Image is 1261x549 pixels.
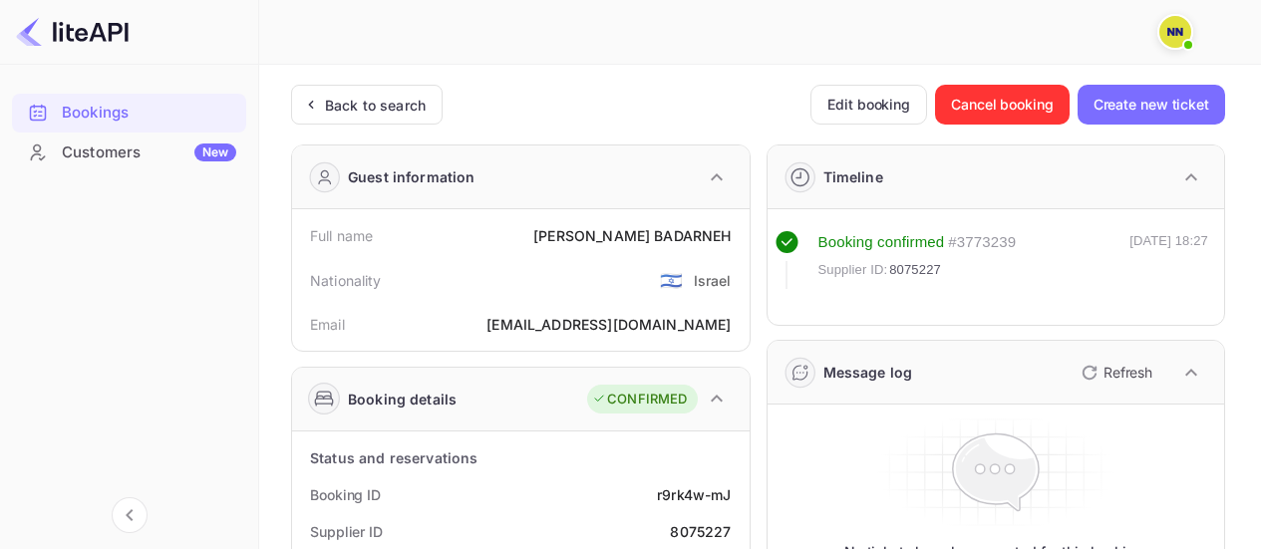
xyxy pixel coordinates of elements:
[670,521,731,542] div: 8075227
[1078,85,1225,125] button: Create new ticket
[310,521,383,542] div: Supplier ID
[694,270,732,291] div: Israel
[12,134,246,172] div: CustomersNew
[12,94,246,131] a: Bookings
[310,270,382,291] div: Nationality
[1070,357,1160,389] button: Refresh
[533,225,731,246] div: [PERSON_NAME] BADARNEH
[12,134,246,170] a: CustomersNew
[194,143,236,161] div: New
[657,484,731,505] div: r9rk4w-mJ
[12,94,246,133] div: Bookings
[62,102,236,125] div: Bookings
[935,85,1070,125] button: Cancel booking
[325,95,426,116] div: Back to search
[348,166,475,187] div: Guest information
[592,390,687,410] div: CONFIRMED
[112,497,148,533] button: Collapse navigation
[818,260,888,280] span: Supplier ID:
[310,484,381,505] div: Booking ID
[310,314,345,335] div: Email
[818,231,945,254] div: Booking confirmed
[310,447,477,468] div: Status and reservations
[823,362,913,383] div: Message log
[348,389,457,410] div: Booking details
[62,141,236,164] div: Customers
[1103,362,1152,383] p: Refresh
[823,166,883,187] div: Timeline
[1159,16,1191,48] img: N/A N/A
[889,260,941,280] span: 8075227
[948,231,1016,254] div: # 3773239
[660,262,683,298] span: United States
[310,225,373,246] div: Full name
[1129,231,1208,289] div: [DATE] 18:27
[16,16,129,48] img: LiteAPI logo
[810,85,927,125] button: Edit booking
[486,314,731,335] div: [EMAIL_ADDRESS][DOMAIN_NAME]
